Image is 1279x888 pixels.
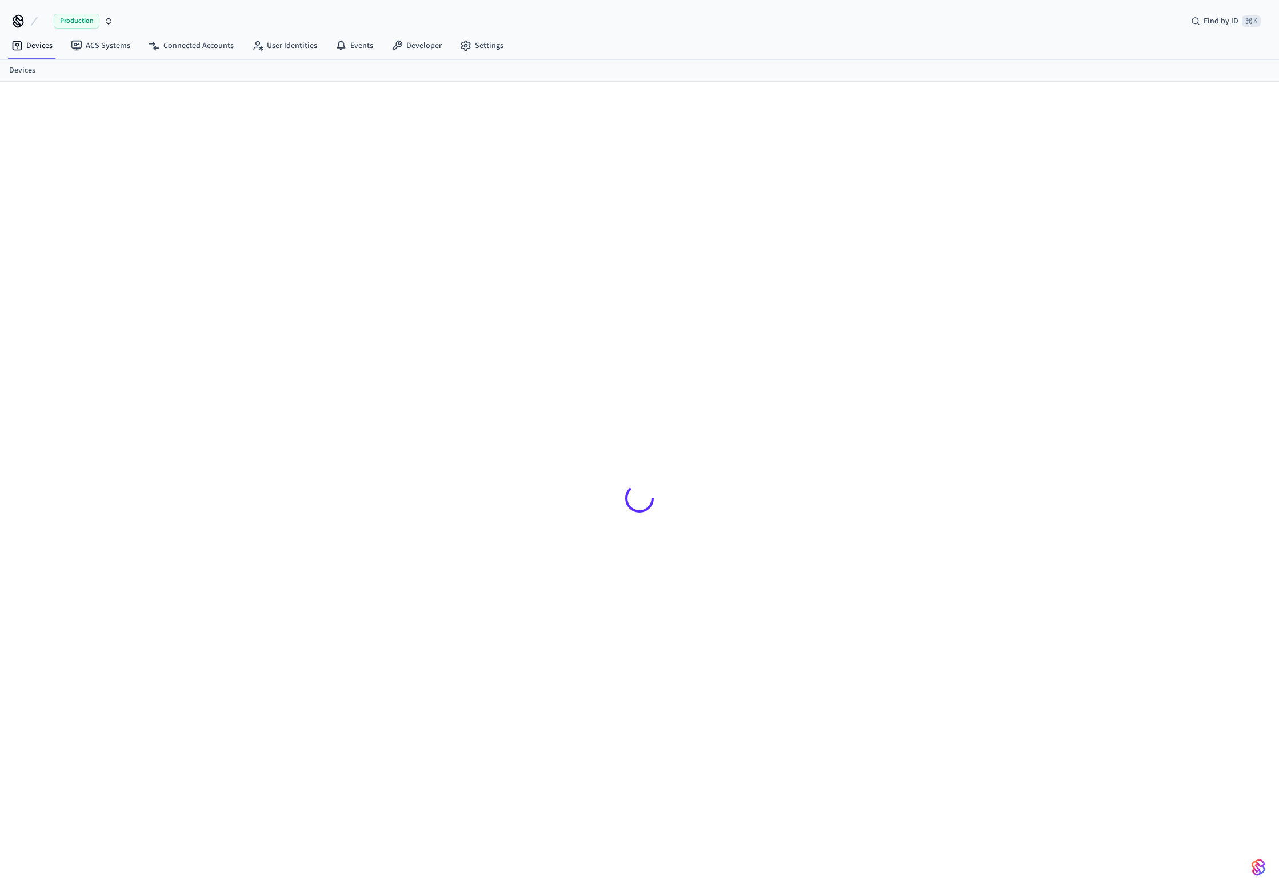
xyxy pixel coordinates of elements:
[9,65,35,77] a: Devices
[62,35,139,56] a: ACS Systems
[139,35,243,56] a: Connected Accounts
[2,35,62,56] a: Devices
[326,35,382,56] a: Events
[1204,15,1238,27] span: Find by ID
[243,35,326,56] a: User Identities
[54,14,99,29] span: Production
[1182,11,1270,31] div: Find by ID⌘ K
[382,35,451,56] a: Developer
[1252,858,1265,877] img: SeamLogoGradient.69752ec5.svg
[451,35,513,56] a: Settings
[1242,15,1261,27] span: ⌘ K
